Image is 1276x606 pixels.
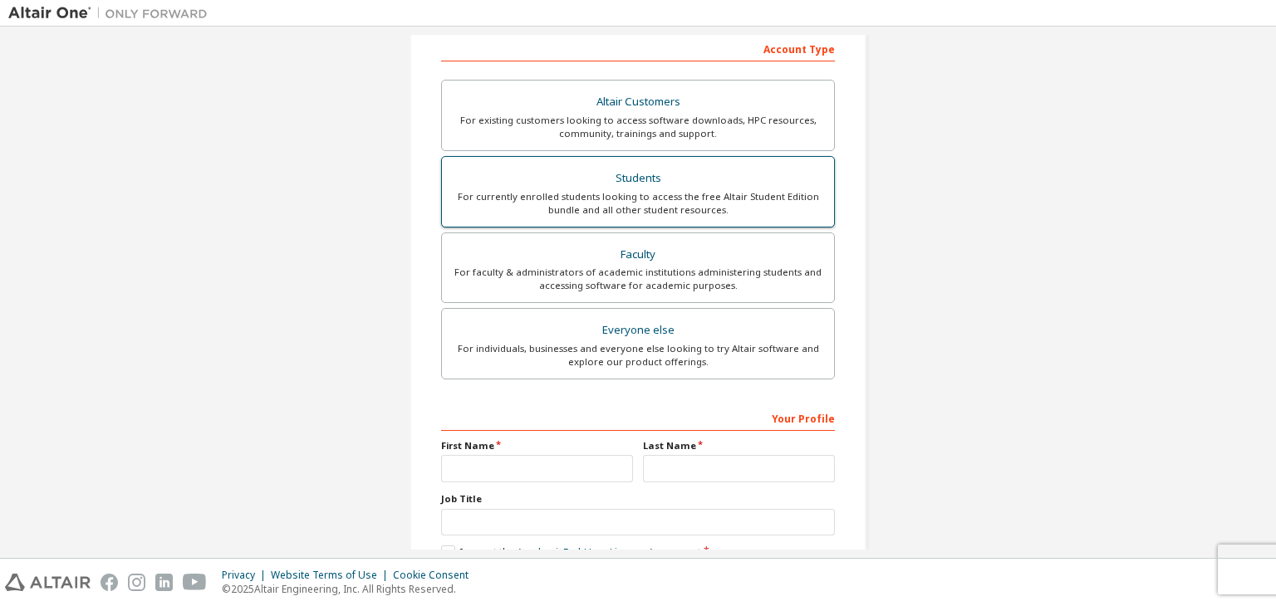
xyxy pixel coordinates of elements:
[452,190,824,217] div: For currently enrolled students looking to access the free Altair Student Edition bundle and all ...
[8,5,216,22] img: Altair One
[441,439,633,452] label: First Name
[393,569,478,582] div: Cookie Consent
[441,35,835,61] div: Account Type
[452,342,824,369] div: For individuals, businesses and everyone else looking to try Altair software and explore our prod...
[452,319,824,342] div: Everyone else
[452,90,824,114] div: Altair Customers
[441,492,835,506] label: Job Title
[643,439,835,452] label: Last Name
[452,266,824,292] div: For faculty & administrators of academic institutions administering students and accessing softwa...
[452,243,824,266] div: Faculty
[222,569,271,582] div: Privacy
[271,569,393,582] div: Website Terms of Use
[183,574,207,591] img: youtube.svg
[101,574,118,591] img: facebook.svg
[441,404,835,431] div: Your Profile
[441,545,701,560] label: I accept the
[155,574,173,591] img: linkedin.svg
[128,574,145,591] img: instagram.svg
[517,545,701,560] a: Academic End-User License Agreement
[222,582,478,596] p: © 2025 Altair Engineering, Inc. All Rights Reserved.
[452,167,824,190] div: Students
[452,114,824,140] div: For existing customers looking to access software downloads, HPC resources, community, trainings ...
[5,574,91,591] img: altair_logo.svg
